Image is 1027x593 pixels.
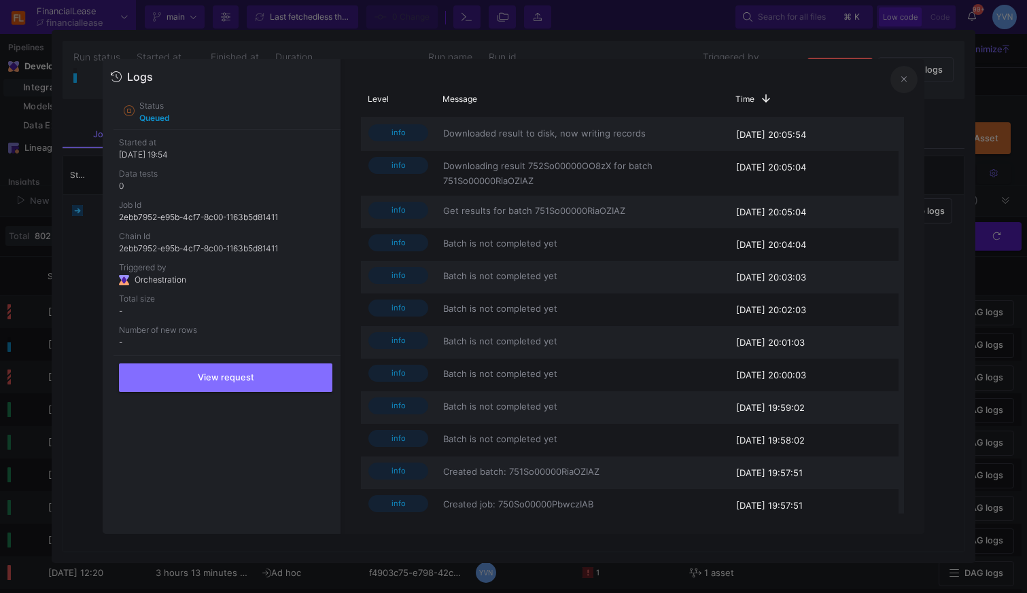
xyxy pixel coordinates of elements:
[368,300,428,317] span: info
[729,196,899,228] div: [DATE] 20:05:04
[729,391,899,424] div: [DATE] 19:59:02
[729,228,899,261] div: [DATE] 20:04:04
[368,397,428,414] span: info
[368,202,428,219] span: info
[139,100,170,112] p: Status
[443,366,721,381] span: Batch is not completed yet
[135,274,186,286] span: Orchestration
[119,336,341,348] p: -
[368,365,428,382] span: info
[119,242,341,255] p: 2ebb7952-e95b-4cf7-8c00-1163b5d81411
[729,424,899,456] div: [DATE] 19:58:02
[443,203,721,218] span: Get results for batch 751So00000RiaOZIAZ
[119,293,341,305] p: Total size
[443,236,721,251] span: Batch is not completed yet
[443,158,721,188] span: Downloading result 752So00000OO8zX for batch 751So00000RiaOZIAZ
[198,372,254,382] span: View request
[368,463,428,480] span: info
[119,275,129,285] img: Orchestration logo
[368,234,428,251] span: info
[729,118,899,151] div: [DATE] 20:05:54
[729,456,899,489] div: [DATE] 19:57:51
[368,94,389,104] span: Level
[368,332,428,349] span: info
[729,489,899,522] div: [DATE] 19:57:51
[443,268,721,283] span: Batch is not completed yet
[443,399,721,414] span: Batch is not completed yet
[368,495,428,512] span: info
[735,94,754,104] span: Time
[119,199,341,211] p: Job Id
[139,112,170,124] p: queued
[119,137,341,149] p: Started at
[368,124,428,141] span: info
[127,70,153,84] div: Logs
[119,262,341,274] p: Triggered by
[443,126,721,141] span: Downloaded result to disk, now writing records
[368,267,428,284] span: info
[443,464,721,479] span: Created batch: 751So00000RiaOZIAZ
[368,430,428,447] span: info
[729,326,899,359] div: [DATE] 20:01:03
[368,157,428,174] span: info
[119,305,341,317] p: -
[443,431,721,446] span: Batch is not completed yet
[119,211,341,223] p: 2ebb7952-e95b-4cf7-8c00-1163b5d81411
[443,301,721,316] span: Batch is not completed yet
[119,168,341,180] p: Data tests
[729,261,899,293] div: [DATE] 20:03:03
[119,149,341,161] p: [DATE] 19:54
[119,324,341,336] p: Number of new rows
[729,359,899,391] div: [DATE] 20:00:03
[442,94,477,104] span: Message
[119,230,341,242] p: Chain Id
[729,151,899,196] div: [DATE] 20:05:04
[119,180,341,192] p: 0
[119,363,332,392] button: View request
[443,497,721,511] span: Created job: 750So00000PbwczIAB
[443,334,721,348] span: Batch is not completed yet
[729,293,899,326] div: [DATE] 20:02:03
